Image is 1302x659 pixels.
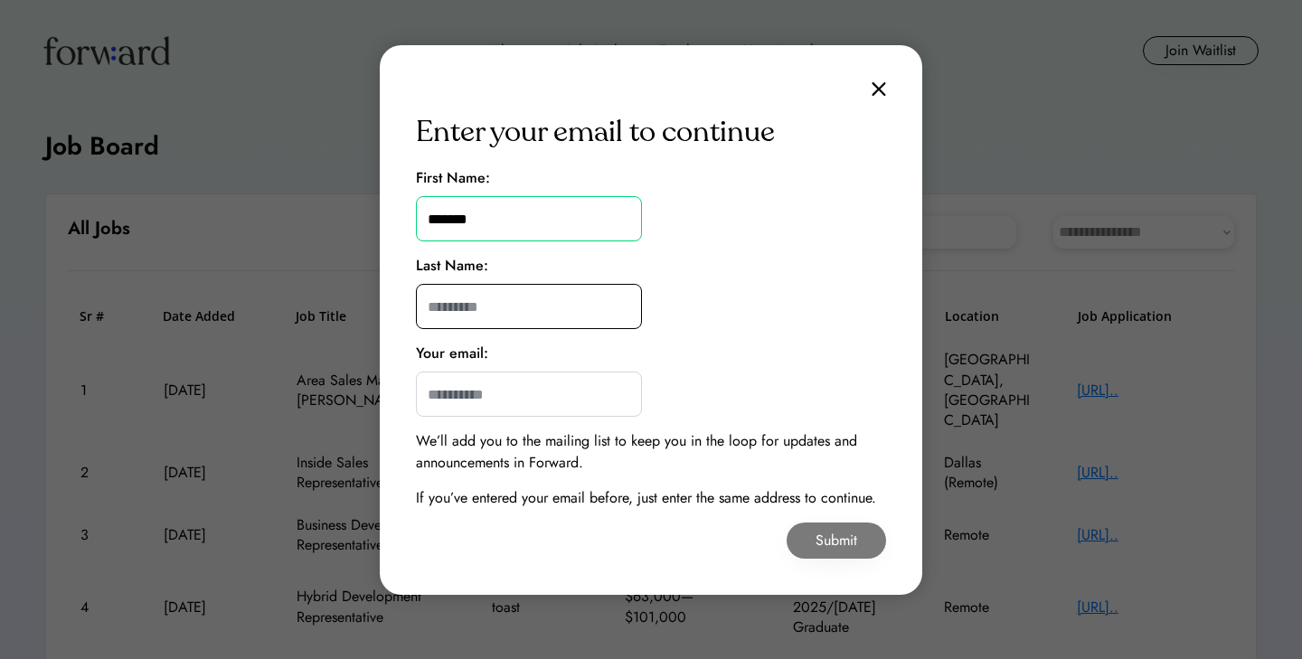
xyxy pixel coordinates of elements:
[416,430,886,474] div: We’ll add you to the mailing list to keep you in the loop for updates and announcements in Forward.
[872,81,886,97] img: close.svg
[416,167,490,189] div: First Name:
[787,522,886,559] button: Submit
[416,110,775,154] div: Enter your email to continue
[416,343,488,364] div: Your email:
[416,255,488,277] div: Last Name:
[416,487,876,509] div: If you’ve entered your email before, just enter the same address to continue.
